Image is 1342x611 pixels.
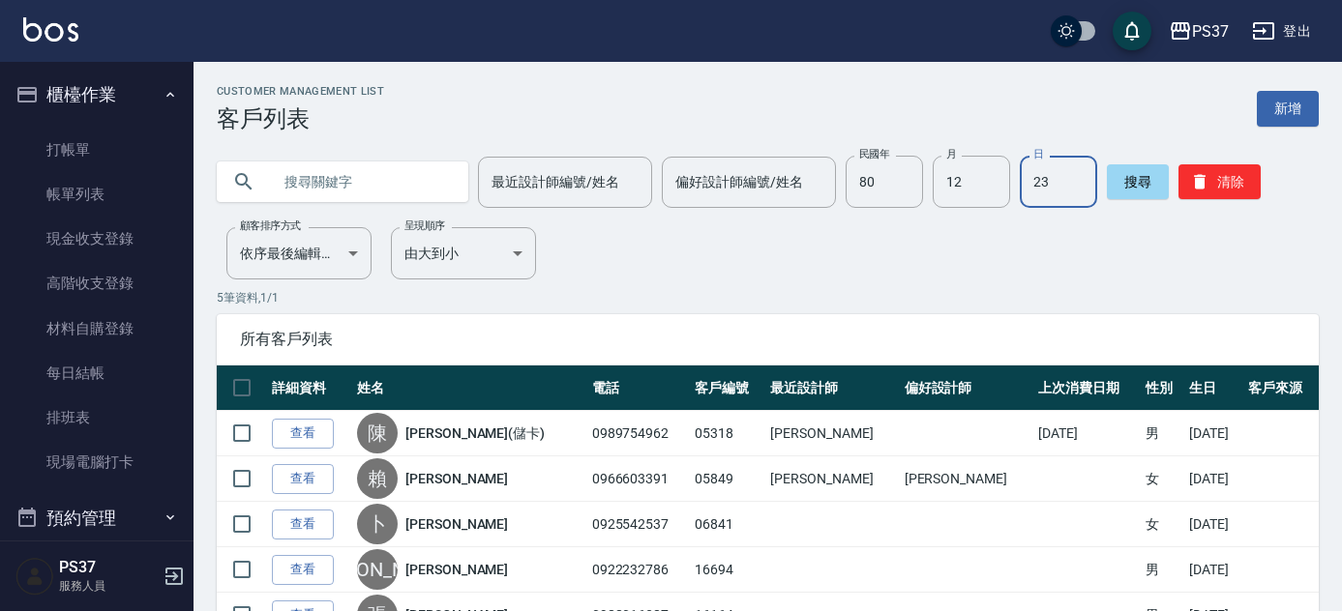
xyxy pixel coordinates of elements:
td: [DATE] [1184,456,1242,502]
th: 性別 [1141,365,1184,411]
div: 卜 [357,504,398,544]
p: 5 筆資料, 1 / 1 [217,289,1319,306]
button: 清除 [1178,164,1261,199]
a: 材料自購登錄 [8,306,186,351]
td: 16694 [690,547,765,593]
a: 現場電腦打卡 [8,440,186,484]
td: [PERSON_NAME] [900,456,1033,502]
td: 0922232786 [587,547,690,593]
th: 姓名 [352,365,587,411]
td: 05849 [690,456,765,502]
input: 搜尋關鍵字 [271,156,453,208]
div: 由大到小 [391,227,536,279]
td: 男 [1141,411,1184,456]
div: 賴 [357,458,398,499]
a: [PERSON_NAME] [405,560,508,579]
img: Logo [23,17,78,42]
span: 所有客戶列表 [240,330,1296,349]
th: 最近設計師 [765,365,899,411]
h3: 客戶列表 [217,105,384,132]
a: 現金收支登錄 [8,217,186,261]
label: 月 [946,147,956,161]
label: 顧客排序方式 [240,218,301,233]
td: 男 [1141,547,1184,593]
td: [PERSON_NAME] [765,456,899,502]
label: 民國年 [859,147,889,161]
td: [DATE] [1033,411,1141,456]
td: 05318 [690,411,765,456]
h2: Customer Management List [217,85,384,98]
button: 登出 [1244,14,1319,49]
td: 0989754962 [587,411,690,456]
a: 新增 [1257,91,1319,127]
h5: PS37 [59,558,158,577]
td: 0925542537 [587,502,690,547]
a: 每日結帳 [8,351,186,395]
div: PS37 [1192,19,1229,44]
th: 詳細資料 [267,365,352,411]
td: [DATE] [1184,547,1242,593]
p: 服務人員 [59,577,158,595]
label: 日 [1033,147,1043,161]
th: 偏好設計師 [900,365,1033,411]
a: 查看 [272,464,334,494]
th: 上次消費日期 [1033,365,1141,411]
a: 帳單列表 [8,172,186,217]
th: 客戶編號 [690,365,765,411]
div: 陳 [357,413,398,453]
td: [DATE] [1184,502,1242,547]
div: [PERSON_NAME] [357,549,398,590]
button: save [1113,12,1151,50]
td: 0966603391 [587,456,690,502]
a: 查看 [272,419,334,449]
label: 呈現順序 [404,218,445,233]
a: 查看 [272,555,334,585]
a: 打帳單 [8,128,186,172]
button: 預約管理 [8,493,186,543]
th: 電話 [587,365,690,411]
a: [PERSON_NAME] [405,469,508,488]
th: 客戶來源 [1243,365,1319,411]
th: 生日 [1184,365,1242,411]
td: 06841 [690,502,765,547]
button: PS37 [1161,12,1237,51]
a: 排班表 [8,395,186,440]
td: 女 [1141,456,1184,502]
img: Person [15,557,54,596]
a: 高階收支登錄 [8,261,186,305]
a: [PERSON_NAME](儲卡) [405,423,545,443]
td: [DATE] [1184,411,1242,456]
a: [PERSON_NAME] [405,514,508,534]
td: [PERSON_NAME] [765,411,899,456]
a: 查看 [272,509,334,539]
button: 櫃檯作業 [8,70,186,120]
td: 女 [1141,502,1184,547]
button: 搜尋 [1107,164,1169,199]
div: 依序最後編輯時間 [226,227,372,279]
